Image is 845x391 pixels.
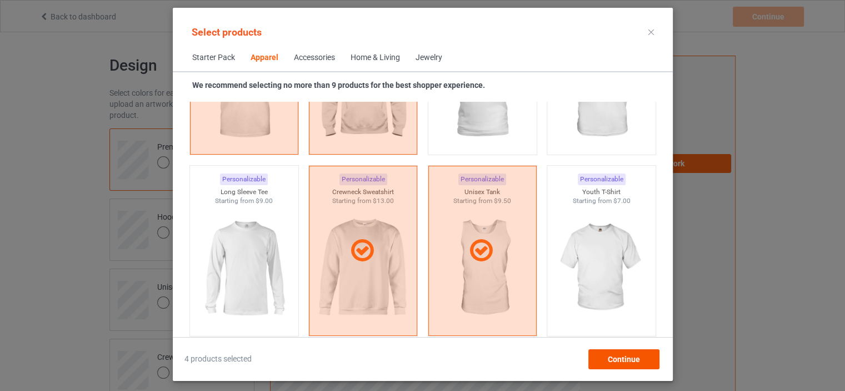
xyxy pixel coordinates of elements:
[220,174,268,185] div: Personalizable
[184,354,252,365] span: 4 products selected
[189,187,298,197] div: Long Sleeve Tee
[351,52,400,63] div: Home & Living
[607,355,639,364] span: Continue
[552,206,651,330] img: regular.jpg
[194,206,293,330] img: regular.jpg
[613,197,630,205] span: $7.00
[251,52,278,63] div: Apparel
[256,197,273,205] span: $9.00
[192,81,485,90] strong: We recommend selecting no more than 9 products for the best shopper experience.
[547,196,656,206] div: Starting from
[588,349,659,369] div: Continue
[189,196,298,206] div: Starting from
[192,26,262,38] span: Select products
[416,52,442,63] div: Jewelry
[577,174,625,185] div: Personalizable
[547,187,656,197] div: Youth T-Shirt
[294,52,335,63] div: Accessories
[184,44,243,71] span: Starter Pack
